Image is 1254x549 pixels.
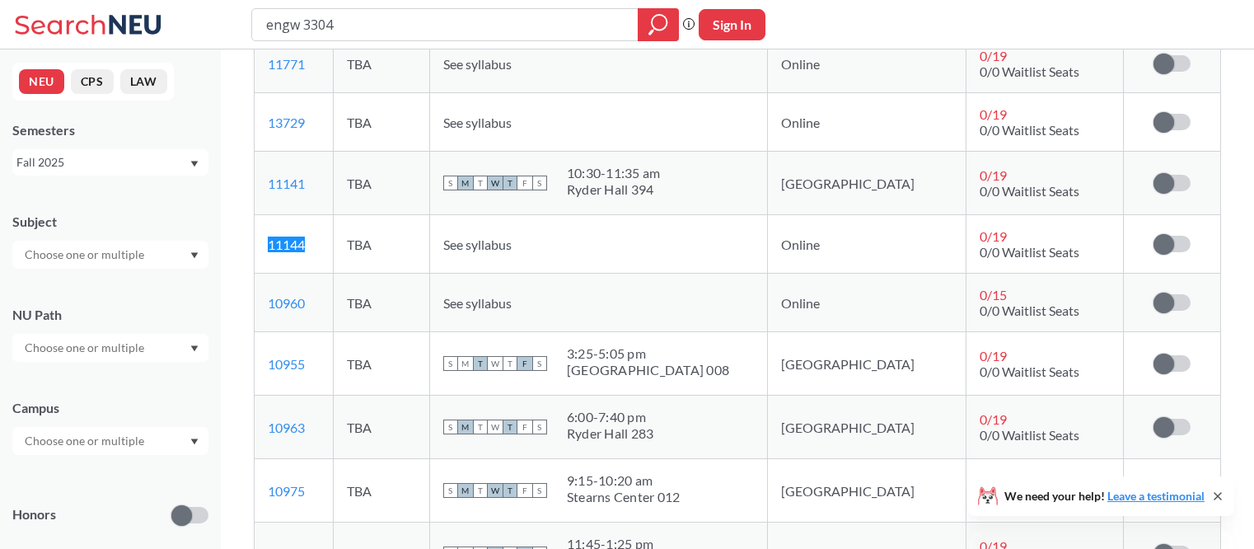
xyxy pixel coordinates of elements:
div: Stearns Center 012 [567,489,681,505]
input: Choose one or multiple [16,245,155,265]
svg: Dropdown arrow [190,439,199,445]
svg: Dropdown arrow [190,345,199,352]
span: S [443,420,458,434]
div: [GEOGRAPHIC_DATA] 008 [567,362,729,378]
span: See syllabus [443,115,512,130]
svg: magnifying glass [648,13,668,36]
input: Choose one or multiple [16,338,155,358]
span: T [473,483,488,498]
span: T [473,356,488,371]
span: 0 / 19 [980,167,1007,183]
span: T [503,356,517,371]
div: 6:00 - 7:40 pm [567,409,654,425]
td: TBA [334,152,429,215]
span: S [532,483,547,498]
td: Online [767,35,966,93]
a: 11141 [268,176,305,191]
span: F [517,356,532,371]
svg: Dropdown arrow [190,252,199,259]
td: Online [767,93,966,152]
td: TBA [334,274,429,332]
div: Campus [12,399,208,417]
span: S [443,356,458,371]
div: 9:15 - 10:20 am [567,472,681,489]
p: Honors [12,505,56,524]
span: M [458,420,473,434]
span: 0/0 Waitlist Seats [980,244,1079,260]
span: 0/0 Waitlist Seats [980,303,1079,318]
span: 0 / 19 [980,411,1007,427]
td: [GEOGRAPHIC_DATA] [767,459,966,523]
div: Fall 2025Dropdown arrow [12,149,208,176]
td: TBA [334,459,429,523]
span: 0 / 19 [980,475,1007,490]
span: 0 / 15 [980,287,1007,303]
div: Fall 2025 [16,153,189,171]
span: 0 / 19 [980,48,1007,63]
span: S [532,420,547,434]
button: LAW [120,69,167,94]
div: 3:25 - 5:05 pm [567,345,729,362]
button: CPS [71,69,114,94]
div: Ryder Hall 283 [567,425,654,442]
svg: Dropdown arrow [190,161,199,167]
span: See syllabus [443,237,512,252]
div: Dropdown arrow [12,427,208,455]
span: S [443,483,458,498]
span: 0 / 19 [980,228,1007,244]
div: Semesters [12,121,208,139]
div: Ryder Hall 394 [567,181,661,198]
span: T [503,420,517,434]
a: 10975 [268,483,305,499]
span: W [488,356,503,371]
a: 13729 [268,115,305,130]
td: [GEOGRAPHIC_DATA] [767,396,966,459]
span: See syllabus [443,56,512,72]
span: T [473,420,488,434]
span: M [458,176,473,190]
a: 11144 [268,237,305,252]
span: F [517,483,532,498]
span: F [517,420,532,434]
div: Dropdown arrow [12,334,208,362]
a: 10963 [268,420,305,435]
span: F [517,176,532,190]
span: W [488,176,503,190]
span: 0/0 Waitlist Seats [980,427,1079,443]
td: Online [767,215,966,274]
span: T [503,483,517,498]
span: 0/0 Waitlist Seats [980,183,1079,199]
span: See syllabus [443,295,512,311]
span: We need your help! [1004,490,1205,502]
span: M [458,483,473,498]
a: Leave a testimonial [1107,489,1205,503]
span: T [473,176,488,190]
td: TBA [334,215,429,274]
td: Online [767,274,966,332]
a: 10960 [268,295,305,311]
span: 0/0 Waitlist Seats [980,122,1079,138]
td: TBA [334,35,429,93]
span: 0/0 Waitlist Seats [980,364,1079,379]
a: 10955 [268,356,305,372]
td: TBA [334,396,429,459]
td: [GEOGRAPHIC_DATA] [767,152,966,215]
div: Subject [12,213,208,231]
td: TBA [334,332,429,396]
span: 0/0 Waitlist Seats [980,63,1079,79]
span: S [443,176,458,190]
span: M [458,356,473,371]
div: 10:30 - 11:35 am [567,165,661,181]
div: Dropdown arrow [12,241,208,269]
a: 11771 [268,56,305,72]
span: S [532,356,547,371]
td: TBA [334,93,429,152]
input: Class, professor, course number, "phrase" [264,11,626,39]
input: Choose one or multiple [16,431,155,451]
span: S [532,176,547,190]
button: NEU [19,69,64,94]
div: NU Path [12,306,208,324]
span: T [503,176,517,190]
span: W [488,483,503,498]
span: 0 / 19 [980,348,1007,364]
